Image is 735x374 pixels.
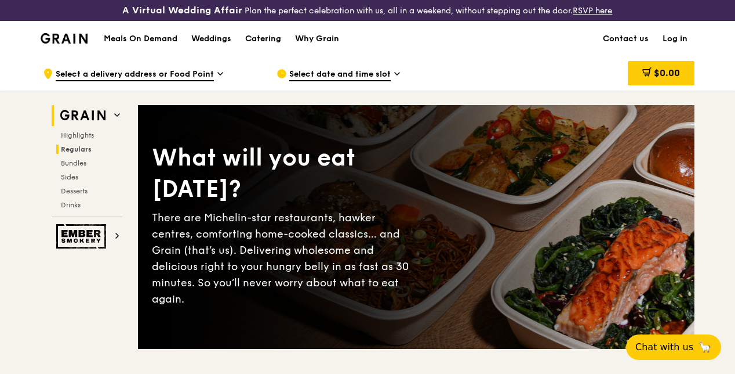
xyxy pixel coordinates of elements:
h1: Meals On Demand [104,33,177,45]
h3: A Virtual Wedding Affair [122,5,242,16]
div: Weddings [191,21,231,56]
span: Chat with us [635,340,693,354]
span: Select a delivery address or Food Point [56,69,214,81]
img: Ember Smokery web logo [56,224,110,249]
img: Grain web logo [56,105,110,126]
span: Select date and time slot [289,69,391,81]
a: RSVP here [573,6,612,16]
div: There are Michelin-star restaurants, hawker centres, comforting home-cooked classics… and Grain (... [152,210,416,307]
span: Desserts [61,187,88,195]
span: Bundles [61,159,86,167]
span: Highlights [61,131,94,139]
img: Grain [41,33,88,44]
a: Why Grain [288,21,346,56]
span: Sides [61,173,78,181]
a: Catering [238,21,288,56]
button: Chat with us🦙 [626,335,721,360]
div: Why Grain [295,21,339,56]
a: Log in [656,21,694,56]
div: Plan the perfect celebration with us, all in a weekend, without stepping out the door. [122,5,612,16]
span: Drinks [61,201,81,209]
span: $0.00 [654,67,680,78]
div: What will you eat [DATE]? [152,142,416,205]
a: Contact us [596,21,656,56]
span: Regulars [61,145,92,153]
a: GrainGrain [41,20,88,55]
div: Catering [245,21,281,56]
a: Weddings [184,21,238,56]
span: 🦙 [698,340,712,354]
